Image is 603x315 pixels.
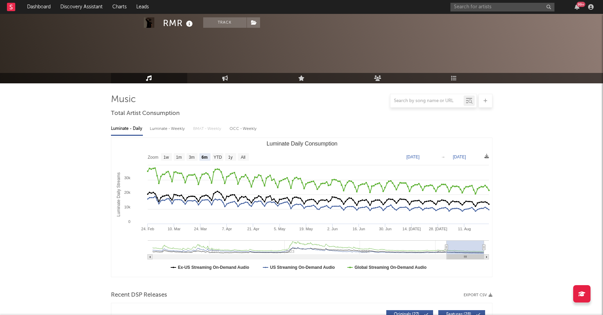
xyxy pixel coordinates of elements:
[201,155,207,160] text: 6m
[150,123,186,135] div: Luminate - Weekly
[176,155,182,160] text: 1m
[111,123,143,135] div: Luminate - Daily
[379,227,391,231] text: 30. Jun
[128,219,130,224] text: 0
[458,227,471,231] text: 11. Aug
[163,17,195,29] div: RMR
[213,155,222,160] text: YTD
[270,265,335,270] text: US Streaming On-Demand Audio
[203,17,247,28] button: Track
[352,227,365,231] text: 16. Jun
[230,123,257,135] div: OCC - Weekly
[450,3,554,11] input: Search for artists
[441,155,445,159] text: →
[111,138,492,277] svg: Luminate Daily Consumption
[327,227,337,231] text: 2. Jun
[464,293,492,297] button: Export CSV
[354,265,427,270] text: Global Streaming On-Demand Audio
[124,176,130,180] text: 30k
[241,155,245,160] text: All
[402,227,421,231] text: 14. [DATE]
[577,2,585,7] div: 99 +
[247,227,259,231] text: 21. Apr
[111,291,167,299] span: Recent DSP Releases
[124,205,130,209] text: 10k
[194,227,207,231] text: 24. Mar
[163,155,169,160] text: 1w
[178,265,249,270] text: Ex-US Streaming On-Demand Audio
[228,155,233,160] text: 1y
[111,109,180,118] span: Total Artist Consumption
[116,172,121,216] text: Luminate Daily Streams
[274,227,286,231] text: 5. May
[189,155,195,160] text: 3m
[167,227,181,231] text: 10. Mar
[124,190,130,194] text: 20k
[222,227,232,231] text: 7. Apr
[390,98,464,104] input: Search by song name or URL
[453,155,466,159] text: [DATE]
[299,227,313,231] text: 19. May
[429,227,447,231] text: 28. [DATE]
[266,141,337,147] text: Luminate Daily Consumption
[148,155,158,160] text: Zoom
[406,155,420,159] text: [DATE]
[575,4,579,10] button: 99+
[141,227,154,231] text: 24. Feb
